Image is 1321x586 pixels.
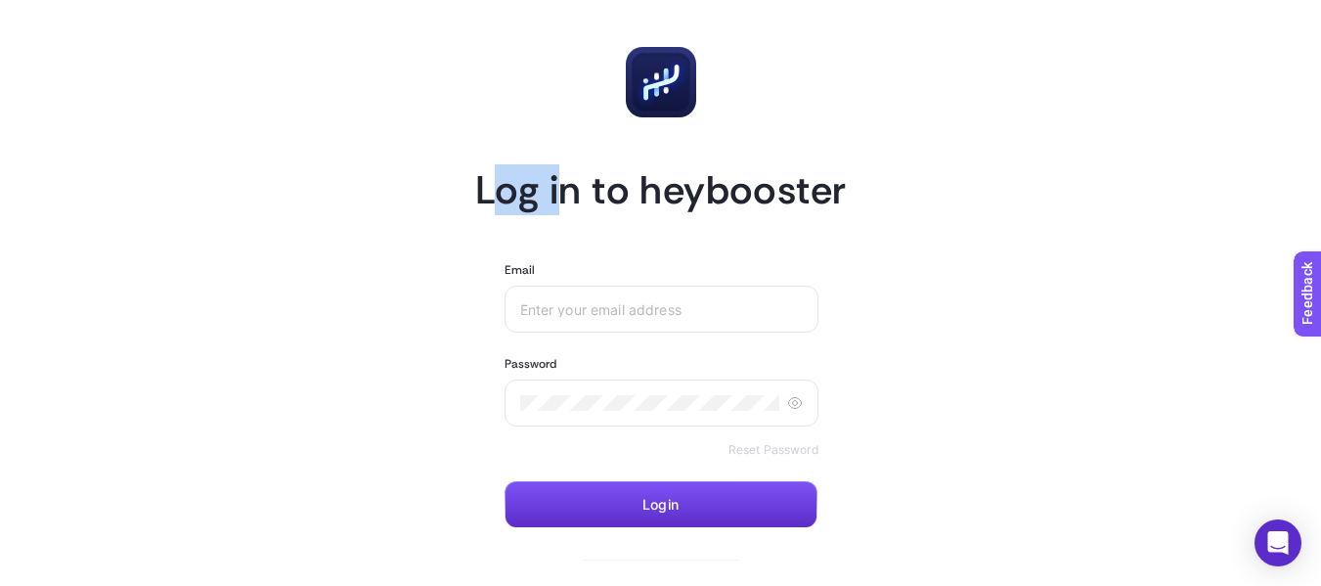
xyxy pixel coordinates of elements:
label: Email [505,262,536,278]
span: Login [642,497,679,513]
div: Open Intercom Messenger [1255,519,1301,566]
input: Enter your email address [520,301,803,317]
label: Password [505,356,557,372]
h1: Log in to heybooster [475,164,847,215]
button: Login [505,481,817,528]
span: Feedback [12,6,74,22]
a: Reset Password [728,442,818,458]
